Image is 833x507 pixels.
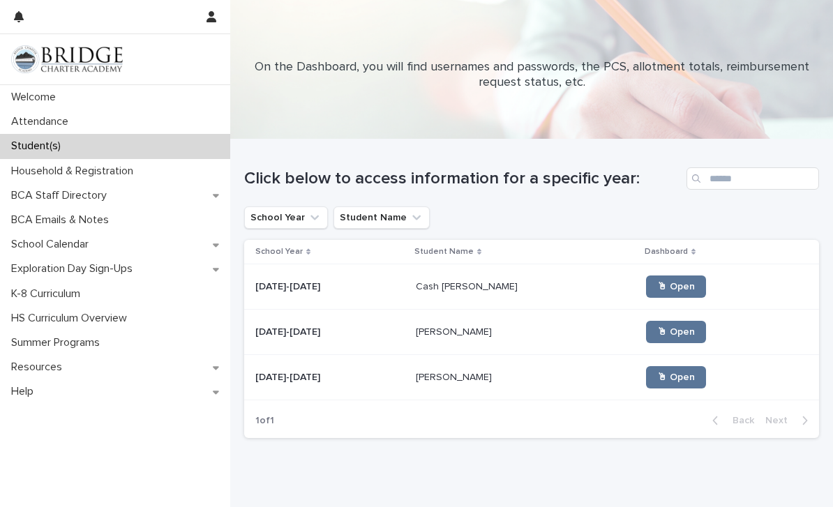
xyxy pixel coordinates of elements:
[11,45,123,73] img: V1C1m3IdTEidaUdm9Hs0
[6,189,118,202] p: BCA Staff Directory
[724,416,754,425] span: Back
[244,169,681,189] h1: Click below to access information for a specific year:
[6,262,144,275] p: Exploration Day Sign-Ups
[645,244,688,259] p: Dashboard
[6,91,67,104] p: Welcome
[657,282,695,292] span: 🖱 Open
[765,416,796,425] span: Next
[6,238,100,251] p: School Calendar
[6,385,45,398] p: Help
[657,327,695,337] span: 🖱 Open
[244,404,285,438] p: 1 of 1
[333,206,430,229] button: Student Name
[6,336,111,349] p: Summer Programs
[255,278,323,293] p: [DATE]-[DATE]
[244,206,328,229] button: School Year
[255,369,323,384] p: [DATE]-[DATE]
[244,355,819,400] tr: [DATE]-[DATE][DATE]-[DATE] [PERSON_NAME][PERSON_NAME] 🖱 Open
[416,369,495,384] p: [PERSON_NAME]
[255,244,303,259] p: School Year
[657,372,695,382] span: 🖱 Open
[255,324,323,338] p: [DATE]-[DATE]
[416,278,520,293] p: Cash [PERSON_NAME]
[760,414,819,427] button: Next
[253,60,811,90] p: On the Dashboard, you will find usernames and passwords, the PCS, allotment totals, reimbursement...
[6,115,80,128] p: Attendance
[646,366,706,388] a: 🖱 Open
[6,165,144,178] p: Household & Registration
[414,244,474,259] p: Student Name
[6,312,138,325] p: HS Curriculum Overview
[244,310,819,355] tr: [DATE]-[DATE][DATE]-[DATE] [PERSON_NAME][PERSON_NAME] 🖱 Open
[646,321,706,343] a: 🖱 Open
[686,167,819,190] input: Search
[416,324,495,338] p: [PERSON_NAME]
[6,287,91,301] p: K-8 Curriculum
[6,139,72,153] p: Student(s)
[6,213,120,227] p: BCA Emails & Notes
[646,275,706,298] a: 🖱 Open
[701,414,760,427] button: Back
[244,264,819,310] tr: [DATE]-[DATE][DATE]-[DATE] Cash [PERSON_NAME]Cash [PERSON_NAME] 🖱 Open
[6,361,73,374] p: Resources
